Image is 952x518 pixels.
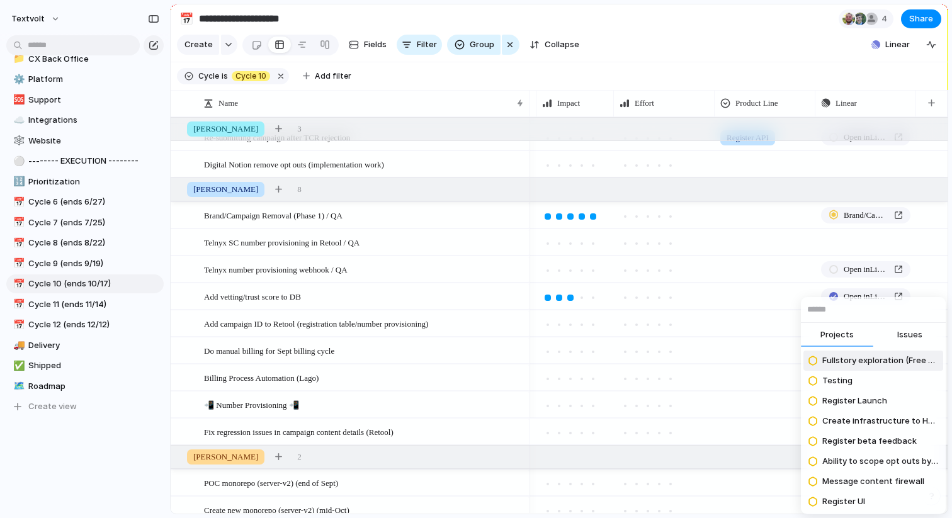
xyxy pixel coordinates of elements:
span: Ability to scope opt outs by brand, so that a contact opting out of one brand do [822,455,938,468]
span: Register Launch [822,395,887,407]
span: Issues [897,329,922,341]
button: Projects [801,323,873,348]
span: Message content firewall [822,475,924,488]
span: Create infrastructure to Handle Usage Billing [822,415,938,427]
span: Projects [820,329,854,341]
span: Fullstory exploration (Free plan) vs. SmartLook [822,354,938,367]
span: Testing [822,374,853,387]
span: Register beta feedback [822,435,917,448]
button: Issues [873,323,946,348]
span: Register UI [822,495,865,508]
